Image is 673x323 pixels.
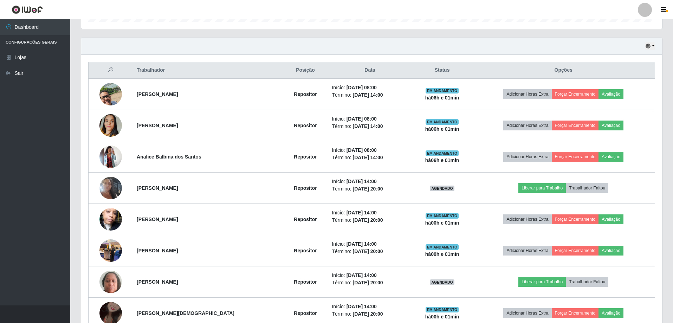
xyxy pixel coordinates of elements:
[347,116,377,122] time: [DATE] 08:00
[137,154,201,160] strong: Analice Balbina dos Santos
[425,314,459,319] strong: há 00 h e 01 min
[99,168,122,208] img: 1750278821338.jpeg
[294,185,317,191] strong: Repositor
[347,210,377,215] time: [DATE] 14:00
[353,123,383,129] time: [DATE] 14:00
[347,85,377,90] time: [DATE] 08:00
[137,217,178,222] strong: [PERSON_NAME]
[332,240,408,248] li: Início:
[425,220,459,226] strong: há 00 h e 01 min
[99,235,122,265] img: 1755095833793.jpeg
[347,272,377,278] time: [DATE] 14:00
[332,91,408,99] li: Término:
[503,121,551,130] button: Adicionar Horas Extra
[552,246,599,256] button: Forçar Encerramento
[503,214,551,224] button: Adicionar Horas Extra
[552,89,599,99] button: Forçar Encerramento
[332,147,408,154] li: Início:
[294,248,317,253] strong: Repositor
[332,310,408,318] li: Término:
[347,179,377,184] time: [DATE] 14:00
[283,62,328,79] th: Posição
[137,248,178,253] strong: [PERSON_NAME]
[566,183,608,193] button: Trabalhador Faltou
[332,217,408,224] li: Término:
[598,214,623,224] button: Avaliação
[137,123,178,128] strong: [PERSON_NAME]
[132,62,283,79] th: Trabalhador
[425,95,459,101] strong: há 06 h e 01 min
[353,280,383,285] time: [DATE] 20:00
[137,91,178,97] strong: [PERSON_NAME]
[294,123,317,128] strong: Repositor
[332,272,408,279] li: Início:
[353,92,383,98] time: [DATE] 14:00
[412,62,472,79] th: Status
[598,121,623,130] button: Avaliação
[332,248,408,255] li: Término:
[425,126,459,132] strong: há 06 h e 01 min
[426,119,459,125] span: EM ANDAMENTO
[518,183,566,193] button: Liberar para Trabalho
[353,186,383,192] time: [DATE] 20:00
[99,199,122,239] img: 1753494056504.jpeg
[332,279,408,286] li: Término:
[552,152,599,162] button: Forçar Encerramento
[426,244,459,250] span: EM ANDAMENTO
[12,5,43,14] img: CoreUI Logo
[347,147,377,153] time: [DATE] 08:00
[294,279,317,285] strong: Repositor
[426,150,459,156] span: EM ANDAMENTO
[426,307,459,312] span: EM ANDAMENTO
[353,155,383,160] time: [DATE] 14:00
[426,88,459,93] span: EM ANDAMENTO
[426,213,459,219] span: EM ANDAMENTO
[598,152,623,162] button: Avaliação
[137,310,234,316] strong: [PERSON_NAME][DEMOGRAPHIC_DATA]
[332,154,408,161] li: Término:
[518,277,566,287] button: Liberar para Trabalho
[425,157,459,163] strong: há 06 h e 01 min
[353,248,383,254] time: [DATE] 20:00
[503,308,551,318] button: Adicionar Horas Extra
[294,91,317,97] strong: Repositor
[137,185,178,191] strong: [PERSON_NAME]
[332,123,408,130] li: Término:
[472,62,655,79] th: Opções
[294,310,317,316] strong: Repositor
[503,152,551,162] button: Adicionar Horas Extra
[552,308,599,318] button: Forçar Encerramento
[99,105,122,146] img: 1748562791419.jpeg
[552,121,599,130] button: Forçar Encerramento
[503,246,551,256] button: Adicionar Horas Extra
[99,146,122,168] img: 1750188779989.jpeg
[137,279,178,285] strong: [PERSON_NAME]
[598,89,623,99] button: Avaliação
[332,178,408,185] li: Início:
[332,84,408,91] li: Início:
[598,308,623,318] button: Avaliação
[294,217,317,222] strong: Repositor
[294,154,317,160] strong: Repositor
[347,241,377,247] time: [DATE] 14:00
[347,304,377,309] time: [DATE] 14:00
[430,279,454,285] span: AGENDADO
[353,217,383,223] time: [DATE] 20:00
[552,214,599,224] button: Forçar Encerramento
[425,251,459,257] strong: há 00 h e 01 min
[353,311,383,317] time: [DATE] 20:00
[503,89,551,99] button: Adicionar Horas Extra
[332,209,408,217] li: Início:
[99,267,122,297] img: 1757078232609.jpeg
[99,74,122,114] img: 1744982443257.jpeg
[430,186,454,191] span: AGENDADO
[566,277,608,287] button: Trabalhador Faltou
[332,185,408,193] li: Término:
[332,303,408,310] li: Início:
[328,62,412,79] th: Data
[598,246,623,256] button: Avaliação
[332,115,408,123] li: Início:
